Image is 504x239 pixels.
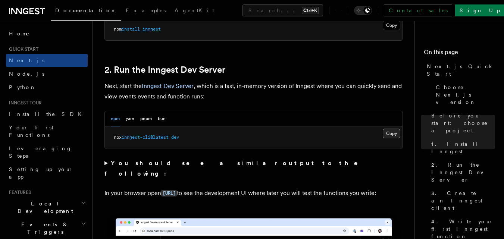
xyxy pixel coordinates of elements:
[175,7,214,13] span: AgentKit
[9,166,73,180] span: Setting up your app
[242,4,323,16] button: Search...Ctrl+K
[9,145,72,159] span: Leveraging Steps
[428,109,495,137] a: Before you start: choose a project
[6,100,42,106] span: Inngest tour
[428,137,495,158] a: 1. Install Inngest
[6,107,88,121] a: Install the SDK
[6,46,38,52] span: Quick start
[424,60,495,81] a: Next.js Quick Start
[6,197,88,218] button: Local Development
[427,63,495,78] span: Next.js Quick Start
[170,2,219,20] a: AgentKit
[436,84,495,106] span: Choose Next.js version
[431,112,495,134] span: Before you start: choose a project
[9,125,53,138] span: Your first Functions
[6,27,88,40] a: Home
[122,26,140,32] span: install
[51,2,121,21] a: Documentation
[9,71,44,77] span: Node.js
[104,81,403,102] p: Next, start the , which is a fast, in-memory version of Inngest where you can quickly send and vi...
[428,186,495,215] a: 3. Create an Inngest client
[143,26,161,32] span: inngest
[6,189,31,195] span: Features
[354,6,372,15] button: Toggle dark mode
[6,218,88,239] button: Events & Triggers
[6,163,88,183] a: Setting up your app
[9,111,86,117] span: Install the SDK
[104,188,403,199] p: In your browser open to see the development UI where later you will test the functions you write:
[114,26,122,32] span: npm
[431,161,495,183] span: 2. Run the Inngest Dev Server
[433,81,495,109] a: Choose Next.js version
[428,158,495,186] a: 2. Run the Inngest Dev Server
[6,81,88,94] a: Python
[126,111,134,126] button: yarn
[158,111,166,126] button: bun
[140,111,152,126] button: pnpm
[111,111,120,126] button: npm
[383,21,400,30] button: Copy
[6,142,88,163] a: Leveraging Steps
[9,84,36,90] span: Python
[6,200,81,215] span: Local Development
[55,7,117,13] span: Documentation
[431,140,495,155] span: 1. Install Inngest
[424,48,495,60] h4: On this page
[431,189,495,212] span: 3. Create an Inngest client
[114,135,122,140] span: npx
[121,2,170,20] a: Examples
[161,189,177,196] a: [URL]
[142,82,194,89] a: Inngest Dev Server
[384,4,452,16] a: Contact sales
[104,65,225,75] a: 2. Run the Inngest Dev Server
[104,158,403,179] summary: You should see a similar output to the following:
[104,160,368,177] strong: You should see a similar output to the following:
[6,121,88,142] a: Your first Functions
[302,7,319,14] kbd: Ctrl+K
[126,7,166,13] span: Examples
[6,54,88,67] a: Next.js
[9,57,44,63] span: Next.js
[9,30,30,37] span: Home
[383,129,400,138] button: Copy
[171,135,179,140] span: dev
[122,135,169,140] span: inngest-cli@latest
[161,190,177,196] code: [URL]
[6,67,88,81] a: Node.js
[6,221,81,236] span: Events & Triggers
